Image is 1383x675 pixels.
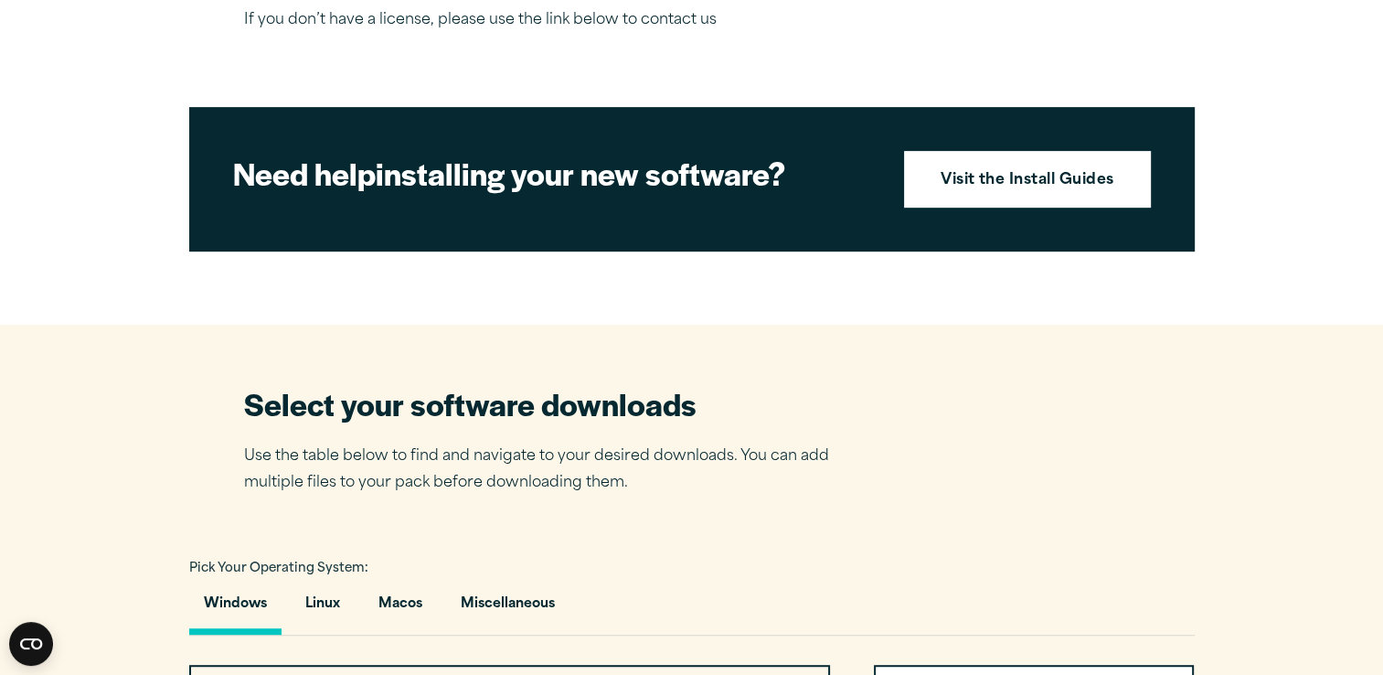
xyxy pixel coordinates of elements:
[291,583,355,635] button: Linux
[244,383,856,424] h2: Select your software downloads
[364,583,437,635] button: Macos
[189,562,368,574] span: Pick Your Operating System:
[189,583,282,635] button: Windows
[233,153,873,194] h2: installing your new software?
[941,169,1114,193] strong: Visit the Install Guides
[244,444,856,497] p: Use the table below to find and navigate to your desired downloads. You can add multiple files to...
[9,622,53,666] button: Open CMP widget
[446,583,569,635] button: Miscellaneous
[244,7,884,34] p: If you don’t have a license, please use the link below to contact us
[233,151,376,195] strong: Need help
[904,151,1151,208] a: Visit the Install Guides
